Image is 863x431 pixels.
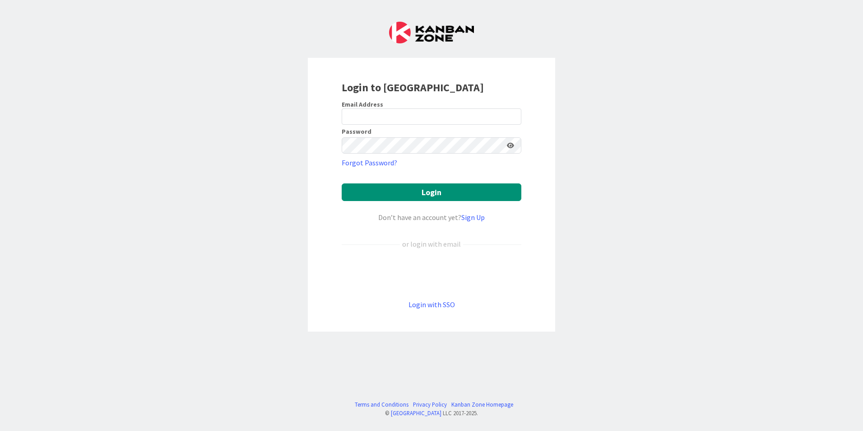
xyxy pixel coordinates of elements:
label: Email Address [342,100,383,108]
a: Sign Up [461,213,485,222]
div: or login with email [400,239,463,249]
a: [GEOGRAPHIC_DATA] [391,409,441,417]
label: Password [342,128,371,135]
iframe: Sign in with Google Button [337,264,526,284]
a: Login with SSO [408,300,455,309]
img: Kanban Zone [389,22,474,43]
a: Privacy Policy [413,400,447,409]
b: Login to [GEOGRAPHIC_DATA] [342,80,484,94]
a: Terms and Conditions [355,400,408,409]
button: Login [342,183,521,201]
div: Don’t have an account yet? [342,212,521,223]
a: Kanban Zone Homepage [451,400,513,409]
a: Forgot Password? [342,157,397,168]
div: © LLC 2017- 2025 . [350,409,513,417]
